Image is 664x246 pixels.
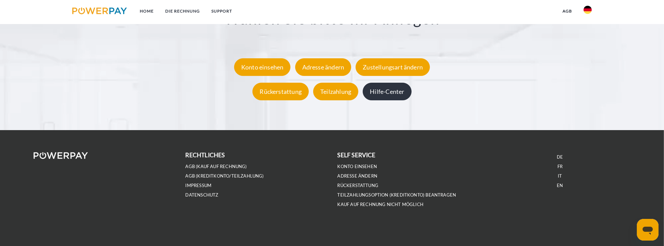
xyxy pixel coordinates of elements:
[558,173,562,179] a: IT
[186,183,212,188] a: IMPRESSUM
[295,59,352,76] div: Adresse ändern
[338,183,379,188] a: Rückerstattung
[186,151,225,159] b: rechtliches
[356,59,430,76] div: Zustellungsart ändern
[584,6,592,14] img: de
[338,202,424,207] a: Kauf auf Rechnung nicht möglich
[557,183,563,188] a: EN
[293,64,353,71] a: Adresse ändern
[338,151,376,159] b: self service
[134,5,159,17] a: Home
[186,164,247,169] a: AGB (Kauf auf Rechnung)
[557,154,563,160] a: DE
[252,83,309,101] div: Rückerstattung
[186,192,219,198] a: DATENSCHUTZ
[206,5,238,17] a: SUPPORT
[72,7,127,14] img: logo-powerpay.svg
[637,219,659,241] iframe: Schaltfläche zum Öffnen des Messaging-Fensters
[354,64,432,71] a: Zustellungsart ändern
[338,192,456,198] a: Teilzahlungsoption (KREDITKONTO) beantragen
[311,88,360,96] a: Teilzahlung
[557,164,563,169] a: FR
[338,173,378,179] a: Adresse ändern
[232,64,292,71] a: Konto einsehen
[361,88,413,96] a: Hilfe-Center
[338,164,377,169] a: Konto einsehen
[186,173,264,179] a: AGB (Kreditkonto/Teilzahlung)
[363,83,411,101] div: Hilfe-Center
[234,59,291,76] div: Konto einsehen
[251,88,310,96] a: Rückerstattung
[34,152,88,159] img: logo-powerpay-white.svg
[313,83,358,101] div: Teilzahlung
[159,5,206,17] a: DIE RECHNUNG
[557,5,578,17] a: agb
